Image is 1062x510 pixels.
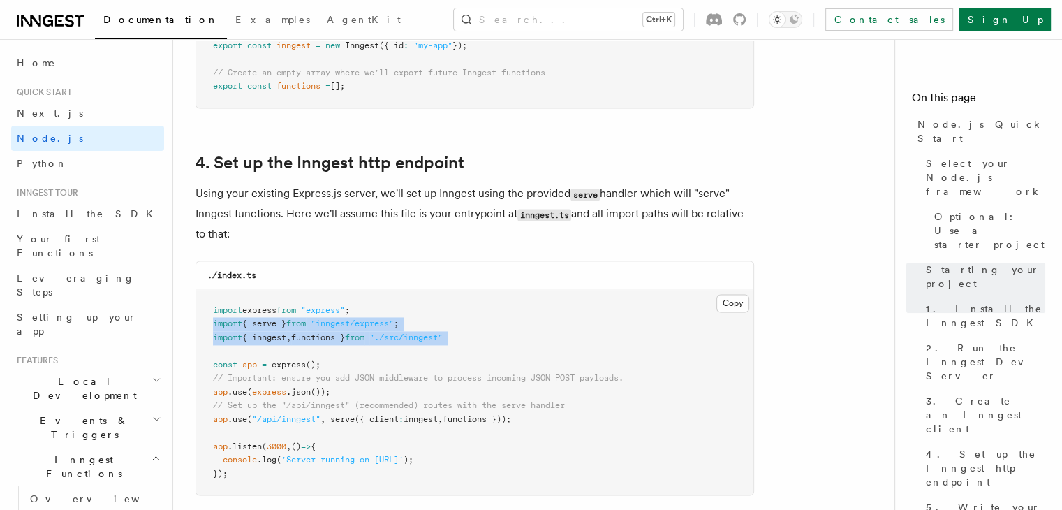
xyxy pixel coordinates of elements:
[926,263,1045,291] span: Starting your project
[716,294,749,312] button: Copy
[17,158,68,169] span: Python
[11,201,164,226] a: Install the SDK
[345,305,350,315] span: ;
[247,81,272,91] span: const
[825,8,953,31] a: Contact sales
[242,319,286,328] span: { serve }
[399,414,404,424] span: :
[17,56,56,70] span: Home
[213,442,228,451] span: app
[959,8,1051,31] a: Sign Up
[242,360,257,370] span: app
[286,319,306,328] span: from
[301,442,311,451] span: =>
[920,335,1045,388] a: 2. Run the Inngest Dev Server
[643,13,674,27] kbd: Ctrl+K
[11,447,164,486] button: Inngest Functions
[926,302,1045,330] span: 1. Install the Inngest SDK
[17,133,83,144] span: Node.js
[213,305,242,315] span: import
[920,442,1045,495] a: 4. Set up the Inngest http endpoint
[11,355,58,366] span: Features
[920,388,1045,442] a: 3. Create an Inngest client
[11,101,164,126] a: Next.js
[281,455,404,465] span: 'Server running on [URL]'
[17,312,137,337] span: Setting up your app
[11,151,164,176] a: Python
[247,414,252,424] span: (
[311,387,330,397] span: ());
[920,151,1045,204] a: Select your Node.js framework
[912,89,1045,112] h4: On this page
[213,400,565,410] span: // Set up the "/api/inngest" (recommended) routes with the serve handler
[306,360,320,370] span: ();
[11,374,152,402] span: Local Development
[17,108,83,119] span: Next.js
[926,156,1045,198] span: Select your Node.js framework
[11,453,151,481] span: Inngest Functions
[213,41,242,50] span: export
[213,68,545,78] span: // Create an empty array where we'll export future Inngest functions
[252,414,320,424] span: "/api/inngest"
[345,41,379,50] span: Inngest
[920,296,1045,335] a: 1. Install the Inngest SDK
[207,270,256,280] code: ./index.ts
[394,319,399,328] span: ;
[311,319,394,328] span: "inngest/express"
[17,272,135,298] span: Leveraging Steps
[11,126,164,151] a: Node.js
[213,387,228,397] span: app
[291,333,345,342] span: functions }
[11,414,152,442] span: Events & Triggers
[276,305,296,315] span: from
[196,184,754,244] p: Using your existing Express.js server, we'll set up Inngest using the provided handler which will...
[223,455,257,465] span: console
[438,414,443,424] span: ,
[213,360,237,370] span: const
[926,447,1045,489] span: 4. Set up the Inngest http endpoint
[213,414,228,424] span: app
[17,208,161,219] span: Install the SDK
[443,414,511,424] span: functions }));
[330,81,345,91] span: [];
[934,210,1045,252] span: Optional: Use a starter project
[11,87,72,98] span: Quick start
[227,4,318,38] a: Examples
[920,257,1045,296] a: Starting your project
[262,360,267,370] span: =
[570,189,600,201] code: serve
[252,387,286,397] span: express
[247,41,272,50] span: const
[379,41,404,50] span: ({ id
[11,305,164,344] a: Setting up your app
[103,14,219,25] span: Documentation
[262,442,267,451] span: (
[286,387,311,397] span: .json
[769,11,802,28] button: Toggle dark mode
[213,373,624,383] span: // Important: ensure you add JSON middleware to process incoming JSON POST payloads.
[267,442,286,451] span: 3000
[30,493,174,504] span: Overview
[311,442,316,451] span: {
[242,305,276,315] span: express
[11,187,78,198] span: Inngest tour
[11,265,164,305] a: Leveraging Steps
[11,50,164,75] a: Home
[272,360,306,370] span: express
[276,81,320,91] span: functions
[452,41,467,50] span: });
[330,414,355,424] span: serve
[926,394,1045,436] span: 3. Create an Inngest client
[11,408,164,447] button: Events & Triggers
[276,41,311,50] span: inngest
[291,442,301,451] span: ()
[228,414,247,424] span: .use
[316,41,320,50] span: =
[276,455,281,465] span: (
[17,233,100,258] span: Your first Functions
[11,226,164,265] a: Your first Functions
[454,8,683,31] button: Search...Ctrl+K
[196,153,464,173] a: 4. Set up the Inngest http endpoint
[286,333,291,342] span: ,
[213,319,242,328] span: import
